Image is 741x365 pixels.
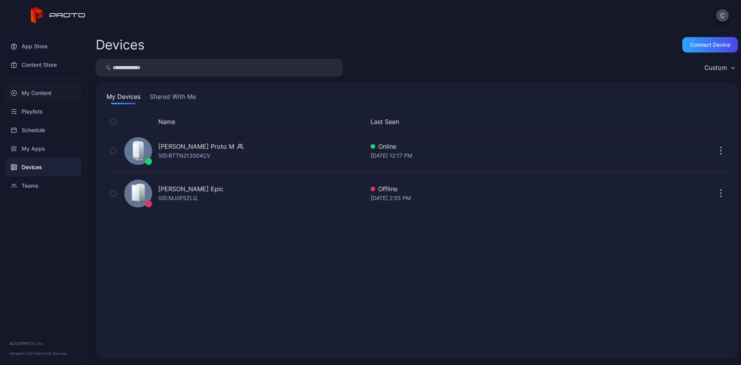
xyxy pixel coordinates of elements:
span: Version 1.13.1 • [9,351,35,356]
div: [PERSON_NAME] Epic [158,184,223,194]
div: Connect device [690,42,730,48]
div: [DATE] 12:17 PM [370,151,631,160]
div: SID: BTTN213004CV [158,151,210,160]
div: SID: MJ0F5ZLQ [158,194,197,203]
button: My Devices [105,92,142,104]
div: Update Device [634,117,704,126]
a: Schedule [5,121,81,139]
button: Custom [700,59,738,76]
div: Offline [370,184,631,194]
button: C [716,9,729,22]
a: Teams [5,177,81,195]
button: Last Seen [370,117,628,126]
a: Content Store [5,56,81,74]
button: Name [158,117,175,126]
div: Online [370,142,631,151]
button: Shared With Me [148,92,198,104]
div: Options [713,117,729,126]
a: Playlists [5,102,81,121]
a: Terms Of Service [35,351,67,356]
div: © 2025 PROTO, Inc. [9,340,77,346]
a: App Store [5,37,81,56]
div: [PERSON_NAME] Proto M [158,142,234,151]
h2: Devices [96,38,145,52]
a: My Content [5,84,81,102]
div: [DATE] 2:55 PM [370,194,631,203]
a: My Apps [5,139,81,158]
a: Devices [5,158,81,177]
button: Connect device [682,37,738,53]
div: Custom [704,64,727,71]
